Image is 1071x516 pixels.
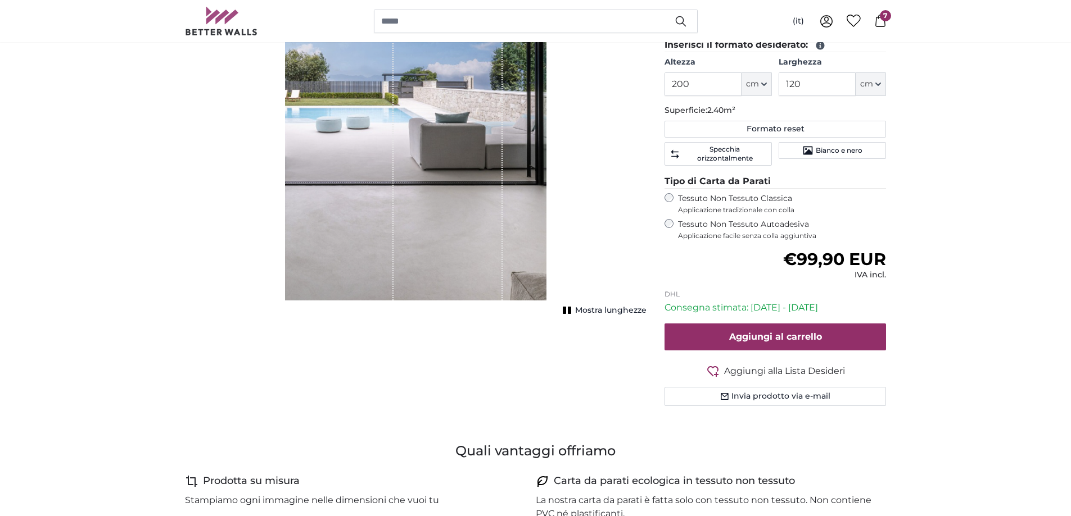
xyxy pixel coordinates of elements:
[678,231,887,240] span: Applicazione facile senza colla aggiuntiva
[665,142,772,166] button: Specchia orizzontalmente
[185,7,258,35] img: Betterwalls
[554,473,795,489] h4: Carta da parati ecologica in tessuto non tessuto
[729,331,822,342] span: Aggiungi al carrello
[665,175,887,189] legend: Tipo di Carta da Parati
[856,72,886,96] button: cm
[185,494,439,507] p: Stampiamo ogni immagine nelle dimensioni che vuoi tu
[203,473,300,489] h4: Prodotta su misura
[665,38,887,52] legend: Inserisci il formato desiderato:
[783,270,886,281] div: IVA incl.
[185,442,887,460] h3: Quali vantaggi offriamo
[816,146,862,155] span: Bianco e nero
[784,11,813,31] button: (it)
[683,145,767,163] span: Specchia orizzontalmente
[678,219,887,240] label: Tessuto Non Tessuto Autoadesiva
[665,121,887,138] button: Formato reset
[678,206,887,214] span: Applicazione tradizionale con colla
[783,249,886,270] span: €99,90 EUR
[665,57,772,68] label: Altezza
[665,387,887,406] button: Invia prodotto via e-mail
[880,10,891,21] span: 7
[665,105,887,116] p: Superficie:
[665,301,887,314] p: Consegna stimata: [DATE] - [DATE]
[707,105,735,115] span: 2.40m²
[665,364,887,378] button: Aggiungi alla Lista Desideri
[746,79,759,90] span: cm
[724,364,845,378] span: Aggiungi alla Lista Desideri
[860,79,873,90] span: cm
[575,305,647,316] span: Mostra lunghezze
[779,142,886,159] button: Bianco e nero
[559,303,647,318] button: Mostra lunghezze
[742,72,772,96] button: cm
[678,193,887,214] label: Tessuto Non Tessuto Classica
[779,57,886,68] label: Larghezza
[665,290,887,299] p: DHL
[665,323,887,350] button: Aggiungi al carrello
